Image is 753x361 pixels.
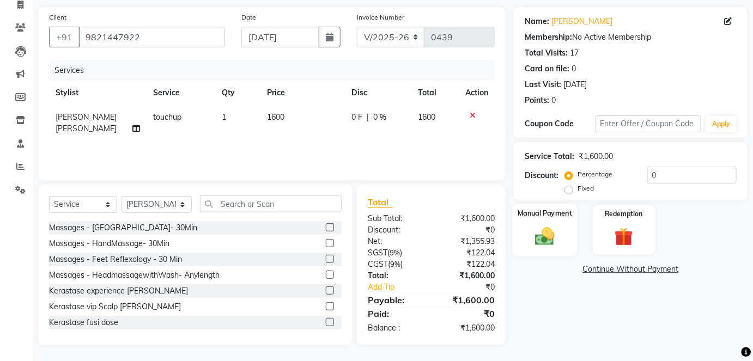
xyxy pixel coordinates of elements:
div: Paid: [360,307,432,320]
th: Service [147,81,215,105]
span: 0 % [373,112,386,123]
a: Continue Without Payment [516,264,745,275]
th: Price [260,81,344,105]
div: Total Visits: [525,47,568,59]
label: Fixed [578,183,594,193]
div: Massages - [GEOGRAPHIC_DATA]- 30Min [49,222,197,234]
div: ₹1,600.00 [431,322,503,334]
div: Kerastase vip Scalp [PERSON_NAME] [49,301,181,313]
span: [PERSON_NAME] [PERSON_NAME] [56,112,117,133]
div: ₹1,600.00 [431,213,503,224]
div: Massages - Feet Reflexology - 30 Min [49,254,182,265]
th: Total [411,81,459,105]
input: Search by Name/Mobile/Email/Code [78,27,225,47]
div: ₹0 [431,307,503,320]
div: Service Total: [525,151,574,162]
span: 1600 [418,112,435,122]
div: Points: [525,95,549,106]
span: 1600 [267,112,284,122]
div: Name: [525,16,549,27]
div: 0 [572,63,576,75]
div: Kerastase fusi dose [49,317,118,328]
div: Kerastase experience [PERSON_NAME] [49,285,188,297]
input: Search or Scan [200,195,342,212]
button: +91 [49,27,80,47]
button: Apply [706,116,737,132]
a: Add Tip [360,282,443,293]
span: touchup [154,112,182,122]
img: _gift.svg [609,225,639,249]
div: Net: [360,236,432,247]
div: ₹0 [431,224,503,236]
div: ₹1,600.00 [431,293,503,307]
label: Manual Payment [518,208,572,218]
div: Services [50,60,503,81]
span: SGST [368,248,387,258]
div: ₹0 [443,282,503,293]
div: No Active Membership [525,32,737,43]
div: Total: [360,270,432,282]
span: | [367,112,369,123]
label: Date [241,13,256,22]
th: Action [459,81,495,105]
label: Client [49,13,66,22]
span: 1 [222,112,226,122]
div: Coupon Code [525,118,596,130]
div: ₹122.04 [431,247,503,259]
div: ( ) [360,247,432,259]
div: Payable: [360,293,432,307]
span: CGST [368,259,388,269]
div: Massages - HeadmassagewithWash- Anylength [49,270,220,281]
div: [DATE] [563,79,587,90]
div: Card on file: [525,63,569,75]
div: Discount: [360,224,432,236]
label: Redemption [605,209,643,219]
div: ₹122.04 [431,259,503,270]
div: ( ) [360,259,432,270]
div: Balance : [360,322,432,334]
th: Disc [345,81,412,105]
div: 17 [570,47,579,59]
span: 9% [390,248,400,257]
th: Qty [215,81,260,105]
label: Percentage [578,169,612,179]
span: 0 F [351,112,362,123]
div: Last Visit: [525,79,561,90]
div: ₹1,600.00 [579,151,613,162]
span: Total [368,197,393,208]
div: Discount: [525,170,558,181]
div: Sub Total: [360,213,432,224]
label: Invoice Number [357,13,404,22]
img: _cash.svg [529,225,561,247]
th: Stylist [49,81,147,105]
a: [PERSON_NAME] [551,16,612,27]
div: ₹1,355.93 [431,236,503,247]
div: Massages - HandMassage- 30Min [49,238,169,249]
div: Membership: [525,32,572,43]
span: 9% [390,260,400,268]
div: ₹1,600.00 [431,270,503,282]
div: 0 [551,95,556,106]
input: Enter Offer / Coupon Code [596,115,702,132]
